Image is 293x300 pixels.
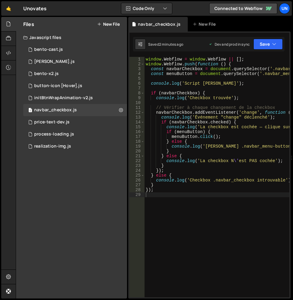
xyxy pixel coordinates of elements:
div: 7 [129,86,145,91]
div: 16819/46951.js [23,104,127,116]
div: 2 minutes ago [159,42,183,47]
div: 17 [129,134,145,139]
span: 1 [28,108,32,113]
button: New File [97,22,120,27]
div: 9 [129,96,145,100]
button: Save [253,39,283,50]
div: Javascript files [16,31,127,44]
div: 1 [129,57,145,62]
div: 20 [129,149,145,154]
div: realization-img.js [34,144,71,149]
div: Dev and prod in sync [209,42,250,47]
div: 16819/46917.js [23,140,127,152]
h2: Files [23,21,34,28]
div: 15 [129,125,145,129]
div: navbar_checkbox.js [34,107,77,113]
div: 25 [129,173,145,178]
a: Un [279,3,290,14]
div: 16819/46703.js [23,128,127,140]
div: 16819/46914.js [23,92,127,104]
div: 27 [129,183,145,187]
div: 14 [129,120,145,125]
div: 16819/46950.js [23,116,127,128]
div: 23 [129,163,145,168]
div: 13 [129,115,145,120]
div: 6 [129,81,145,86]
div: 12 [129,110,145,115]
div: 11 [129,105,145,110]
button: Code Only [121,3,172,14]
div: process-loading.js [34,132,74,137]
div: bento-x2.js [34,71,59,77]
div: 18 [129,139,145,144]
div: 2 [129,62,145,67]
div: 28 [129,187,145,192]
div: 19 [129,144,145,149]
div: 26 [129,178,145,183]
div: 16 [129,129,145,134]
a: 🤙 [1,1,16,16]
div: [PERSON_NAME].js [34,59,75,64]
div: 8 [129,91,145,96]
a: Connected to Webflow [209,3,277,14]
div: 3 [129,67,145,71]
div: 4 [129,71,145,76]
div: 16819/46750.js [23,56,127,68]
div: bento-cast.js [34,47,63,52]
div: button-icon [Hover].js [34,83,82,89]
div: New File [193,21,218,27]
div: navbar_checkbox.js [138,21,181,27]
div: 29 [129,192,145,197]
div: price-text-dev.js [34,119,70,125]
div: 24 [129,168,145,173]
div: 10 [129,100,145,105]
div: initBtnWrapAnimation-v2.js [34,95,93,101]
div: 16819/45959.js [23,80,127,92]
div: 22 [129,158,145,163]
div: 16819/46913.js [23,44,127,56]
div: Saved [148,42,183,47]
div: 21 [129,154,145,158]
div: Unovates [23,5,47,12]
div: 5 [129,76,145,81]
div: 16819/46934.js [23,68,127,80]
